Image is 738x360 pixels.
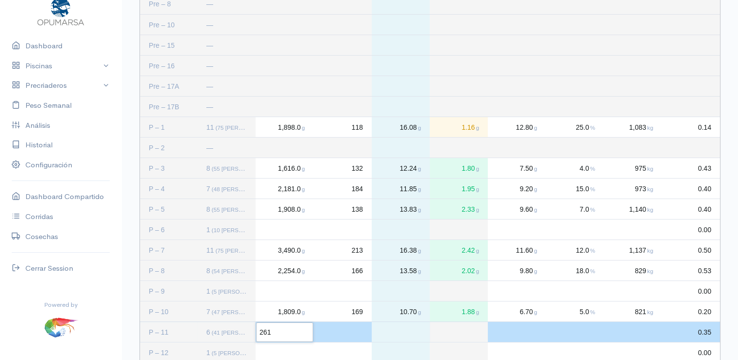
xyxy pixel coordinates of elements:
[534,124,537,131] span: g
[140,219,720,240] div: Press SPACE to select this row.
[140,301,198,321] div: P – 10
[515,246,537,254] span: 11.60
[140,56,198,76] div: Pre – 16
[352,205,363,213] span: 138
[212,165,270,172] small: (55 [PERSON_NAME])
[647,309,653,315] span: kg
[590,268,595,274] span: %
[140,220,198,240] div: P – 6
[277,164,305,172] span: 1,616.0
[647,165,653,172] span: kg
[206,308,270,316] span: 7
[140,199,720,219] div: Press SPACE to select this row.
[590,247,595,254] span: %
[476,309,479,315] span: g
[698,185,711,193] span: 0.40
[206,185,270,193] span: 7
[206,97,247,117] div: —
[634,164,653,172] span: 975
[476,247,479,254] span: g
[399,123,421,131] span: 16.08
[476,124,479,131] span: g
[302,309,305,315] span: g
[206,287,267,295] span: 1
[206,246,274,254] span: 11
[140,14,720,35] div: Press SPACE to select this row.
[647,124,653,131] span: kg
[140,179,198,199] div: P – 4
[302,186,305,192] span: g
[534,186,537,192] span: g
[418,124,421,131] span: g
[140,301,720,321] div: Press SPACE to select this row.
[418,309,421,315] span: g
[578,164,595,172] span: 4.0
[519,267,537,275] span: 9.80
[206,328,270,336] span: 6
[460,164,479,172] span: 1.80
[575,185,595,193] span: 15.0
[519,308,537,316] span: 6.70
[140,321,720,342] div: Press SPACE to deselect this row.
[460,205,479,213] span: 2.33
[140,117,198,137] div: P – 1
[140,260,198,280] div: P – 8
[590,206,595,213] span: %
[352,123,363,131] span: 118
[302,165,305,172] span: g
[578,205,595,213] span: 7.0
[212,206,270,213] small: (55 [PERSON_NAME])
[140,158,198,178] div: P – 3
[590,186,595,192] span: %
[698,246,711,254] span: 0.50
[140,158,720,178] div: Press SPACE to select this row.
[140,281,198,301] div: P – 9
[302,268,305,274] span: g
[460,185,479,193] span: 1.95
[418,206,421,213] span: g
[628,123,653,131] span: 1,083
[634,185,653,193] span: 973
[575,246,595,254] span: 12.0
[575,123,595,131] span: 25.0
[352,185,363,193] span: 184
[43,309,79,344] img: ...
[628,246,653,254] span: 1,137
[575,267,595,275] span: 18.0
[418,268,421,274] span: g
[140,138,198,158] div: P – 2
[206,349,267,357] span: 1
[647,268,653,274] span: kg
[140,240,198,260] div: P – 7
[277,123,305,131] span: 1,898.0
[534,206,537,213] span: g
[140,76,720,96] div: Press SPACE to select this row.
[399,205,421,213] span: 13.83
[206,205,270,213] span: 8
[476,206,479,213] span: g
[590,165,595,172] span: %
[399,246,421,254] span: 16.38
[647,186,653,192] span: kg
[277,246,305,254] span: 3,490.0
[140,55,720,76] div: Press SPACE to select this row.
[140,76,198,96] div: Pre – 17A
[647,247,653,254] span: kg
[476,186,479,192] span: g
[399,185,421,193] span: 11.85
[590,309,595,315] span: %
[206,138,247,158] div: —
[460,123,479,131] span: 1.16
[399,308,421,316] span: 10.70
[418,247,421,254] span: g
[206,77,247,96] div: —
[634,267,653,275] span: 829
[140,35,198,55] div: Pre – 15
[460,246,479,254] span: 2.42
[634,308,653,316] span: 821
[140,322,198,342] div: P – 11
[277,205,305,213] span: 1,908.0
[212,309,270,315] small: (47 [PERSON_NAME])
[216,124,274,131] small: (75 [PERSON_NAME])
[578,308,595,316] span: 5.0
